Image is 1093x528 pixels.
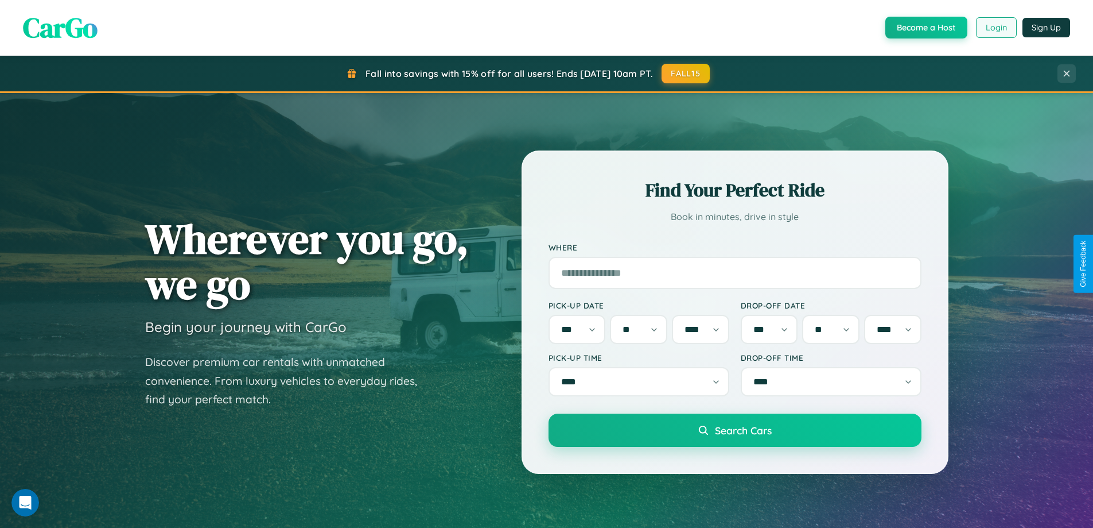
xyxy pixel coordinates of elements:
p: Book in minutes, drive in style [549,209,921,225]
h2: Find Your Perfect Ride [549,178,921,203]
div: Give Feedback [1079,241,1087,287]
h3: Begin your journey with CarGo [145,318,347,336]
button: Become a Host [885,17,967,38]
span: CarGo [23,9,98,47]
span: Fall into savings with 15% off for all users! Ends [DATE] 10am PT. [365,68,653,79]
button: FALL15 [662,64,710,83]
label: Drop-off Time [741,353,921,363]
button: Sign Up [1022,18,1070,37]
label: Pick-up Date [549,300,729,310]
label: Where [549,242,921,252]
label: Drop-off Date [741,300,921,310]
span: Search Cars [715,424,772,437]
h1: Wherever you go, we go [145,216,469,307]
label: Pick-up Time [549,353,729,363]
p: Discover premium car rentals with unmatched convenience. From luxury vehicles to everyday rides, ... [145,353,432,409]
button: Login [976,17,1017,38]
iframe: Intercom live chat [11,489,39,517]
button: Search Cars [549,414,921,447]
